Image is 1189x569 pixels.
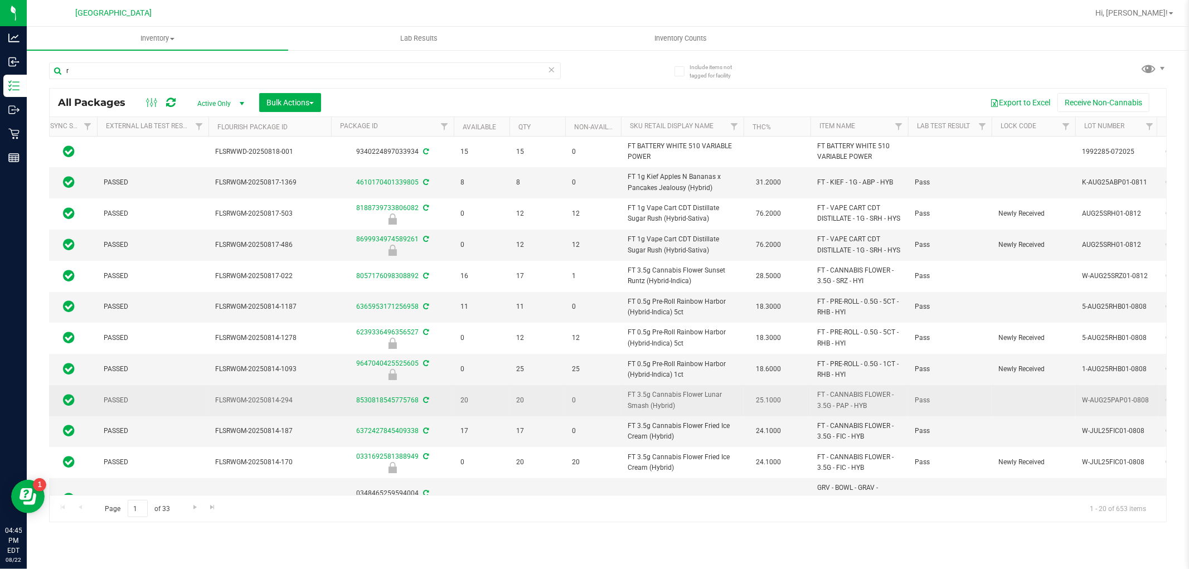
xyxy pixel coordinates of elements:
span: FT 1g Vape Cart CDT Distillate Sugar Rush (Hybrid-Sativa) [628,234,737,255]
inline-svg: Reports [8,152,20,163]
a: Item Name [819,122,855,130]
a: Lab Test Result [917,122,970,130]
span: 0 [572,147,614,157]
a: 6365953171256958 [356,303,419,310]
span: 76.2000 [750,206,787,222]
span: 1 - 20 of 653 items [1081,500,1155,517]
span: Pass [915,301,985,312]
span: Sync from Compliance System [421,359,429,367]
span: 0 [572,177,614,188]
a: Inventory Counts [550,27,811,50]
span: 1992263-082025 [1082,494,1152,504]
span: Pass [915,177,985,188]
span: 20 [516,395,559,406]
span: 0 [572,301,614,312]
span: PASSED [104,240,202,250]
inline-svg: Inventory [8,80,20,91]
a: Filter [190,117,208,136]
span: Include items not tagged for facility [690,63,745,80]
span: Sync from Compliance System [421,328,429,336]
a: Qty [518,123,531,131]
span: FT 1g Kief Apples N Bananas x Pancakes Jealousy (Hybrid) [628,172,737,193]
span: 17 [460,426,503,436]
span: 0 [460,208,503,219]
a: THC% [753,123,771,131]
div: Newly Received [329,245,455,256]
span: FT - PRE-ROLL - 0.5G - 5CT - RHB - HYI [817,327,901,348]
span: PASSED [104,457,202,468]
span: 25 [572,364,614,375]
span: Pass [915,208,985,219]
span: Pass [915,395,985,406]
span: Newly Received [998,494,1069,504]
span: 0 [460,494,503,504]
a: 4610170401339805 [356,178,419,186]
span: FT - VAPE CART CDT DISTILLATE - 1G - SRH - HYS [817,203,901,224]
span: 0 [460,240,503,250]
a: Lock Code [1001,122,1036,130]
span: W-JUL25FIC01-0808 [1082,426,1152,436]
iframe: Resource center unread badge [33,478,46,492]
span: FLSRWGM-20250817-1369 [215,177,324,188]
div: Newly Received [329,338,455,349]
a: Available [463,123,496,131]
a: Filter [1141,117,1159,136]
span: Sync from Compliance System [421,178,429,186]
a: Lab Results [288,27,550,50]
span: PASSED [104,364,202,375]
span: 8 [516,177,559,188]
span: In Sync [64,206,75,221]
span: W-AUG25SRZ01-0812 [1082,271,1152,281]
span: In Sync [64,423,75,439]
span: 12 [516,333,559,343]
a: Filter [79,117,97,136]
span: PASSED [104,177,202,188]
span: Sync from Compliance System [421,453,429,460]
span: 20 [572,457,614,468]
span: Sync from Compliance System [421,235,429,243]
span: Clear [548,62,556,77]
span: 28.5000 [750,268,787,284]
span: Newly Received [998,457,1069,468]
a: 9647040425525605 [356,359,419,367]
span: Newly Received [998,208,1069,219]
span: 15 [516,147,559,157]
span: Inventory Counts [639,33,722,43]
span: FT 3.5g Cannabis Flower Fried Ice Cream (Hybrid) [628,452,737,473]
a: 0331692581388949 [356,453,419,460]
span: 17 [516,271,559,281]
span: FLSRWGM-20250817-486 [215,240,324,250]
span: 24.1000 [750,423,787,439]
a: Sku Retail Display Name [630,122,714,130]
span: FT - PRE-ROLL - 0.5G - 1CT - RHB - HYI [817,359,901,380]
span: In Sync [64,144,75,159]
span: 11 [516,301,559,312]
span: Pass [915,271,985,281]
span: FLSRWGM-20250817-022 [215,271,324,281]
span: FT BATTERY WHITE 510 VARIABLE POWER [817,141,901,162]
span: Sync from Compliance System [421,204,429,212]
span: FLSRWGM-20250817-503 [215,208,324,219]
span: 24.1000 [750,454,787,470]
span: 17 [516,426,559,436]
span: 25.1000 [750,392,787,408]
span: FT 0.5g Pre-Roll Rainbow Harbor (Hybrid-Indica) 1ct [628,359,737,380]
span: In Sync [64,454,75,470]
a: Filter [890,117,908,136]
span: FLSRWGM-20250814-294 [215,395,324,406]
span: FLSRWGM-20250814-187 [215,426,324,436]
span: PASSED [104,271,202,281]
span: 5-AUG25RHB01-0808 [1082,301,1152,312]
span: Hi, [PERSON_NAME]! [1095,8,1168,17]
span: 18.6000 [750,361,787,377]
span: PASSED [104,426,202,436]
span: FT - VAPE CART CDT DISTILLATE - 1G - SRH - HYS [817,234,901,255]
span: 0 [460,364,503,375]
span: FLSRWGM-20250814-1278 [215,333,324,343]
a: Flourish Package ID [217,123,288,131]
a: External Lab Test Result [106,122,193,130]
a: 8530818545775768 [356,396,419,404]
span: Page of 33 [95,500,179,517]
span: GRV 4in Blue Standard Spoon Bowl [628,494,737,504]
inline-svg: Analytics [8,32,20,43]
